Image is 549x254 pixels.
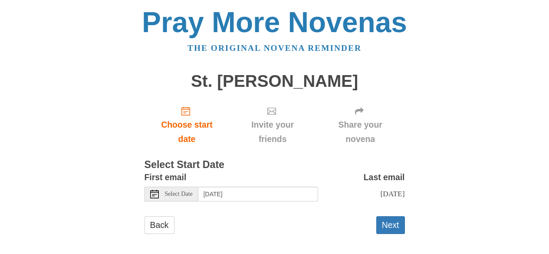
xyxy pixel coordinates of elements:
[238,118,307,146] span: Invite your friends
[364,170,405,185] label: Last email
[376,216,405,234] button: Next
[187,43,362,53] a: The original novena reminder
[145,170,187,185] label: First email
[380,189,404,198] span: [DATE]
[145,216,174,234] a: Back
[165,191,193,197] span: Select Date
[316,99,405,151] div: Click "Next" to confirm your start date first.
[229,99,316,151] div: Click "Next" to confirm your start date first.
[145,159,405,171] h3: Select Start Date
[142,6,407,38] a: Pray More Novenas
[325,118,396,146] span: Share your novena
[145,72,405,91] h1: St. [PERSON_NAME]
[153,118,221,146] span: Choose start date
[145,99,230,151] a: Choose start date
